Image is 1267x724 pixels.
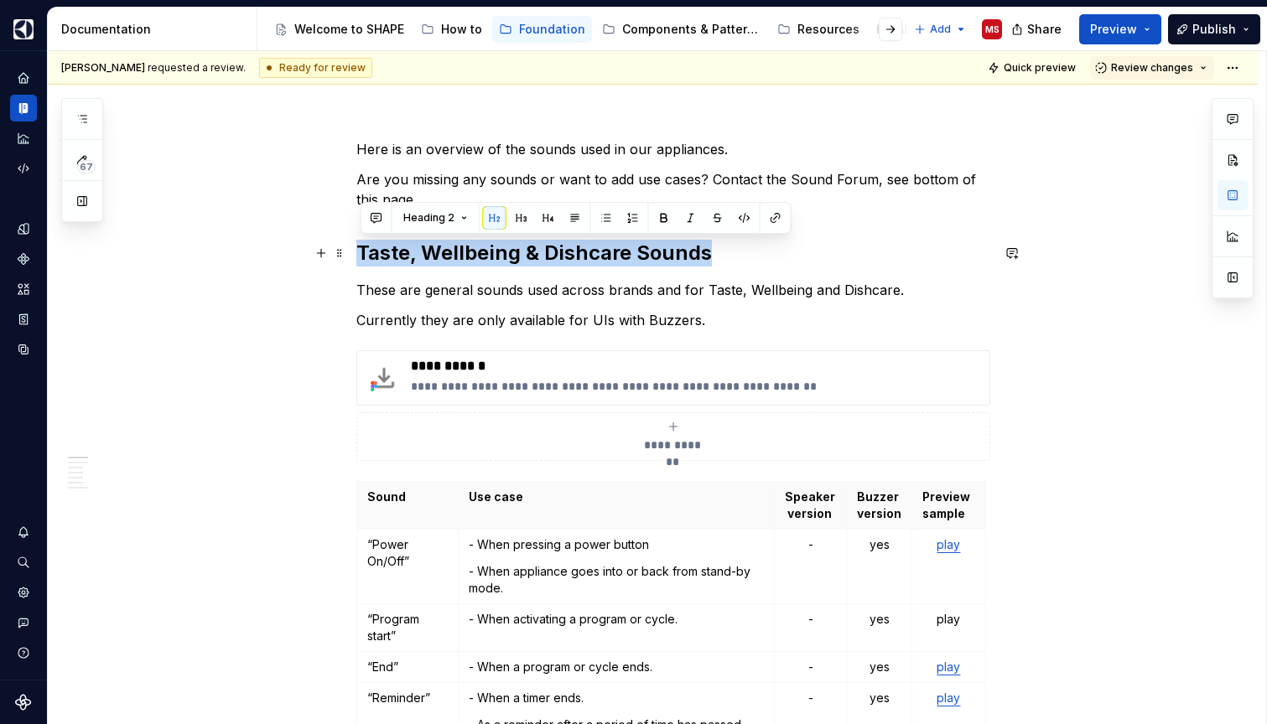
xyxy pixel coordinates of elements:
p: Sound [367,489,448,505]
a: Code automation [10,155,37,182]
span: Quick preview [1004,61,1076,75]
p: - When a program or cycle ends. [469,659,765,675]
span: [PERSON_NAME] [61,61,145,74]
span: requested a review. [61,61,246,75]
p: - [785,690,836,706]
svg: Supernova Logo [15,694,32,711]
a: Foundation [492,16,592,43]
p: - [785,659,836,675]
p: yes [857,690,901,706]
p: - When activating a program or cycle. [469,611,765,628]
p: Preview sample [922,489,974,522]
span: Review changes [1111,61,1193,75]
div: How to [441,21,482,38]
button: Quick preview [983,56,1083,80]
button: Contact support [10,609,37,636]
div: Resources [797,21,859,38]
span: 67 [77,160,96,173]
a: Components [10,246,37,272]
p: - When pressing a power button [469,536,765,553]
a: Welcome to SHAPE [267,16,411,43]
div: Page tree [267,13,906,46]
span: Add [930,23,951,36]
a: play [937,690,960,705]
p: Currently they are only available for UIs with Buzzers. [356,310,990,330]
div: MS [985,23,1000,36]
button: Publish [1168,14,1260,44]
span: Share [1027,21,1062,38]
a: play [937,659,960,674]
a: Data sources [10,336,37,363]
p: “End” [367,659,448,675]
div: Documentation [61,21,250,38]
a: Assets [10,276,37,303]
a: How to [414,16,489,43]
p: yes [857,659,901,675]
img: 37ebefdd-74b9-435b-8492-92560699a13e.png [364,358,404,398]
p: Buzzer version [857,489,901,522]
span: Publish [1192,21,1236,38]
p: yes [857,611,901,628]
p: - When a timer ends. [469,690,765,706]
p: - When appliance goes into or back from stand-by mode. [469,563,765,597]
p: “Power On/Off” [367,536,448,570]
a: play [937,537,960,551]
a: Home [10,65,37,91]
p: yes [857,536,901,553]
a: Design tokens [10,215,37,242]
p: Are you missing any sounds or want to add use cases? Contact the Sound Forum, see bottom of this ... [356,169,990,209]
a: Components & Patterns [595,16,767,43]
a: Resources [771,16,866,43]
a: Analytics [10,125,37,152]
button: Preview [1079,14,1161,44]
button: Search ⌘K [10,549,37,576]
button: Notifications [10,519,37,546]
img: 1131f18f-9b94-42a4-847a-eabb54481545.png [13,19,34,39]
p: - [785,536,836,553]
div: Ready for review [259,58,372,78]
button: Review changes [1090,56,1214,80]
p: - [785,611,836,628]
a: Storybook stories [10,306,37,333]
p: “Reminder” [367,690,448,706]
span: Preview [1090,21,1137,38]
p: play [922,611,974,628]
div: Foundation [519,21,585,38]
button: Add [909,18,972,41]
div: Components & Patterns [622,21,761,38]
p: “Program start” [367,611,448,644]
p: Here is an overview of the sounds used in our appliances. [356,139,990,159]
a: Settings [10,579,37,606]
a: Documentation [10,95,37,122]
h2: Taste, Wellbeing & Dishcare Sounds [356,240,990,266]
div: Welcome to SHAPE [294,21,404,38]
p: These are general sounds used across brands and for Taste, Wellbeing and Dishcare. [356,280,990,300]
p: Speaker version [785,489,836,522]
p: Use case [469,489,765,505]
button: Share [1003,14,1072,44]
